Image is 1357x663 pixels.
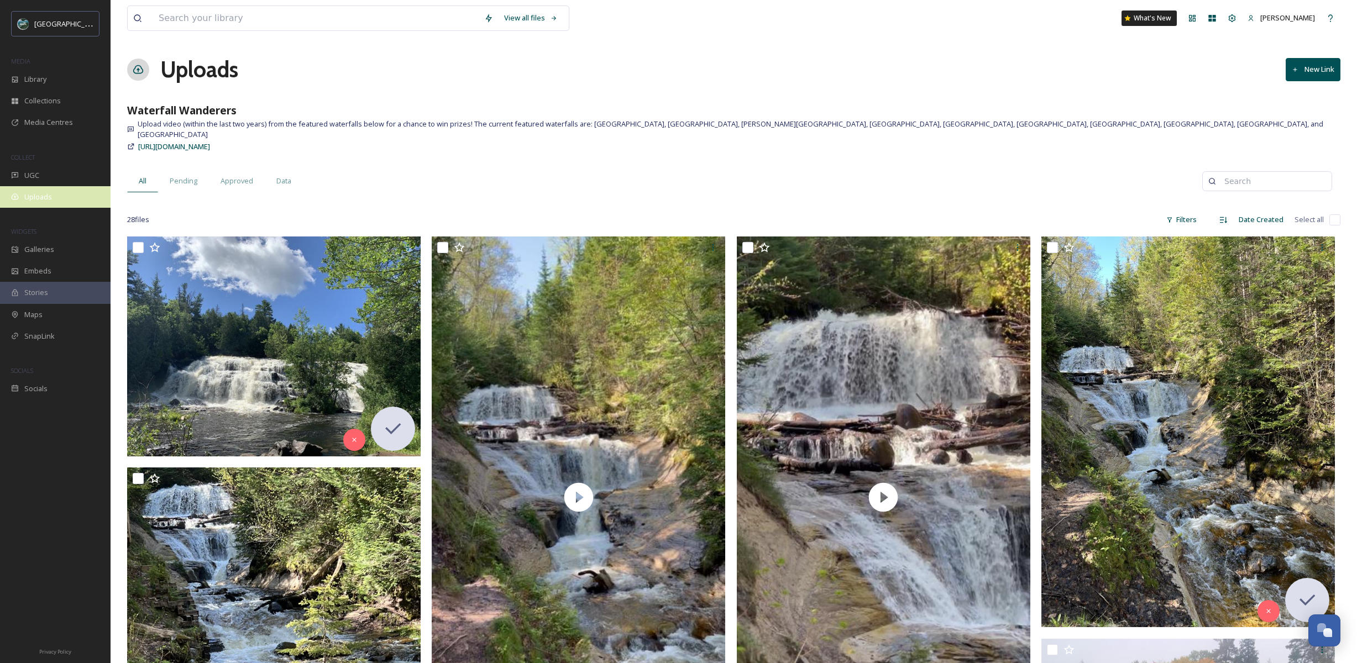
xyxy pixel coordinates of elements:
span: Pending [170,176,197,186]
span: [GEOGRAPHIC_DATA][US_STATE] [34,18,142,29]
span: Approved [221,176,253,186]
a: Uploads [160,53,238,86]
button: New Link [1286,58,1340,81]
span: 28 file s [127,214,149,225]
span: [URL][DOMAIN_NAME] [138,141,210,151]
span: Uploads [24,192,52,202]
div: Date Created [1233,209,1289,230]
span: Socials [24,383,48,394]
span: Privacy Policy [39,648,71,655]
div: Filters [1161,209,1202,230]
span: Collections [24,96,61,106]
strong: Waterfall Wanderers [127,103,237,118]
a: What's New [1122,10,1177,26]
span: SnapLink [24,331,55,341]
span: Embeds [24,266,51,276]
a: [URL][DOMAIN_NAME] [138,140,210,153]
span: UGC [24,170,39,181]
button: Open Chat [1308,614,1340,646]
span: All [139,176,146,186]
span: Data [276,176,291,186]
span: Upload video (within the last two years) from the featured waterfalls below for a chance to win p... [138,119,1340,140]
span: Galleries [24,244,54,255]
span: Maps [24,309,43,320]
span: SOCIALS [11,366,33,375]
img: ext_1748282818.090803_pamdegentenaar@gmail.com-IMG_2700.jpeg [1041,236,1335,628]
span: Media Centres [24,117,73,128]
span: Select all [1295,214,1324,225]
input: Search [1219,170,1326,192]
span: COLLECT [11,153,35,161]
a: Privacy Policy [39,644,71,657]
span: Stories [24,287,48,298]
input: Search your library [153,6,479,30]
span: Library [24,74,46,85]
span: MEDIA [11,57,30,65]
a: View all files [499,7,563,29]
img: uplogo-summer%20bg.jpg [18,18,29,29]
span: WIDGETS [11,227,36,235]
img: ext_1748141654.023741_pamdegentenaar@gmail.com-IMG_0410.jpeg [127,236,421,456]
a: [PERSON_NAME] [1242,7,1321,29]
span: [PERSON_NAME] [1260,13,1315,23]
